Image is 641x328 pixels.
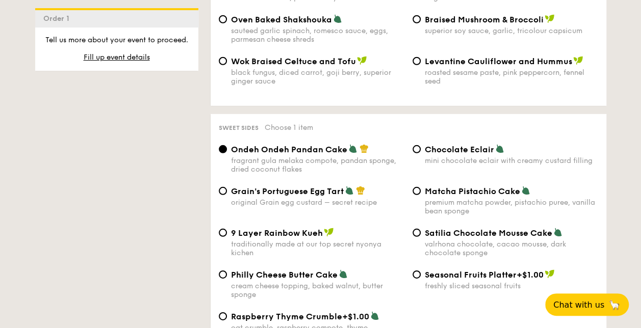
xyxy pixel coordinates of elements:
[425,156,598,165] div: mini chocolate eclair with creamy custard filling
[413,145,421,153] input: Chocolate Eclairmini chocolate eclair with creamy custard filling
[413,187,421,195] input: Matcha Pistachio Cakepremium matcha powder, pistachio puree, vanilla bean sponge
[219,312,227,320] input: Raspberry Thyme Crumble+$1.00oat crumble, raspberry compote, thyme
[231,145,347,154] span: Ondeh Ondeh Pandan Cake
[425,240,598,257] div: valrhona chocolate, cacao mousse, dark chocolate sponge
[231,26,404,44] div: sauteed garlic spinach, romesco sauce, eggs, parmesan cheese shreds
[231,57,356,66] span: Wok Braised Celtuce and Tofu
[425,282,598,290] div: freshly sliced seasonal fruits
[231,198,404,207] div: original Grain egg custard – secret recipe
[573,56,583,65] img: icon-vegan.f8ff3823.svg
[545,14,555,23] img: icon-vegan.f8ff3823.svg
[231,240,404,257] div: traditionally made at our top secret nyonya kichen
[357,56,367,65] img: icon-vegan.f8ff3823.svg
[231,156,404,174] div: fragrant gula melaka compote, pandan sponge, dried coconut flakes
[425,228,552,238] span: Satilia Chocolate Mousse Cake
[521,186,530,195] img: icon-vegetarian.fe4039eb.svg
[43,35,190,45] p: Tell us more about your event to proceed.
[219,124,259,131] span: Sweet sides
[545,269,555,279] img: icon-vegan.f8ff3823.svg
[425,68,598,86] div: roasted sesame paste, pink peppercorn, fennel seed
[43,14,73,23] span: Order 1
[231,68,404,86] div: black fungus, diced carrot, goji berry, superior ginger sauce
[231,312,342,321] span: Raspberry Thyme Crumble
[265,123,313,132] span: Choose 1 item
[339,269,348,279] img: icon-vegetarian.fe4039eb.svg
[219,145,227,153] input: Ondeh Ondeh Pandan Cakefragrant gula melaka compote, pandan sponge, dried coconut flakes
[333,14,342,23] img: icon-vegetarian.fe4039eb.svg
[231,282,404,299] div: cream cheese topping, baked walnut, butter sponge
[356,186,365,195] img: icon-chef-hat.a58ddaea.svg
[345,186,354,195] img: icon-vegetarian.fe4039eb.svg
[495,144,504,153] img: icon-vegetarian.fe4039eb.svg
[231,15,332,24] span: Oven Baked Shakshouka
[231,186,344,196] span: Grain's Portuguese Egg Tart
[425,186,520,196] span: Matcha Pistachio Cake
[84,53,150,62] span: Fill up event details
[413,15,421,23] input: Braised Mushroom & Broccolisuperior soy sauce, garlic, tricolour capsicum
[219,187,227,195] input: Grain's Portuguese Egg Tartoriginal Grain egg custard – secret recipe
[553,300,604,310] span: Chat with us
[517,270,544,280] span: +$1.00
[553,228,562,237] img: icon-vegetarian.fe4039eb.svg
[425,145,494,154] span: Chocolate Eclair
[231,270,338,280] span: Philly Cheese Butter Cake
[348,144,357,153] img: icon-vegetarian.fe4039eb.svg
[219,57,227,65] input: Wok Braised Celtuce and Tofublack fungus, diced carrot, goji berry, superior ginger sauce
[324,228,334,237] img: icon-vegan.f8ff3823.svg
[219,270,227,279] input: Philly Cheese Butter Cakecream cheese topping, baked walnut, butter sponge
[342,312,369,321] span: +$1.00
[425,270,517,280] span: Seasonal Fruits Platter
[425,15,544,24] span: Braised Mushroom & Broccoli
[413,270,421,279] input: Seasonal Fruits Platter+$1.00freshly sliced seasonal fruits
[413,229,421,237] input: Satilia Chocolate Mousse Cakevalrhona chocolate, cacao mousse, dark chocolate sponge
[413,57,421,65] input: Levantine Cauliflower and Hummusroasted sesame paste, pink peppercorn, fennel seed
[425,198,598,215] div: premium matcha powder, pistachio puree, vanilla bean sponge
[219,15,227,23] input: Oven Baked Shakshoukasauteed garlic spinach, romesco sauce, eggs, parmesan cheese shreds
[231,228,323,238] span: 9 Layer Rainbow Kueh
[608,299,621,311] span: 🦙
[219,229,227,237] input: 9 Layer Rainbow Kuehtraditionally made at our top secret nyonya kichen
[545,293,629,316] button: Chat with us🦙
[370,311,379,320] img: icon-vegetarian.fe4039eb.svg
[360,144,369,153] img: icon-chef-hat.a58ddaea.svg
[425,57,572,66] span: Levantine Cauliflower and Hummus
[425,26,598,35] div: superior soy sauce, garlic, tricolour capsicum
